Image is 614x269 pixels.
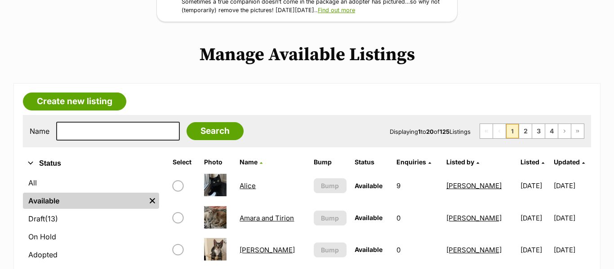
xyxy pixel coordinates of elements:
td: [DATE] [554,203,590,234]
span: Bump [321,213,339,223]
button: Bump [314,243,347,257]
a: All [23,175,159,191]
label: Name [30,127,49,135]
a: Remove filter [146,193,159,209]
span: Available [355,246,383,253]
th: Bump [310,155,350,169]
a: Page 4 [545,124,558,138]
span: Updated [554,158,580,166]
a: Next page [558,124,571,138]
span: Listed [521,158,539,166]
input: Search [187,122,244,140]
a: Create new listing [23,93,126,110]
a: Name [240,158,263,166]
span: Listed by [446,158,474,166]
td: [DATE] [517,203,553,234]
a: Find out more [318,7,355,13]
td: [DATE] [554,170,590,201]
a: Last page [571,124,584,138]
a: Available [23,193,146,209]
span: First page [480,124,493,138]
span: Bump [321,245,339,255]
a: Listed [521,158,544,166]
span: Bump [321,181,339,190]
a: Amara and Tirion [240,214,294,222]
a: [PERSON_NAME] [446,246,502,254]
span: Available [355,182,383,190]
a: Listed by [446,158,479,166]
img: Amara and Tirion [204,206,227,229]
span: Page 1 [506,124,519,138]
strong: 20 [426,128,434,135]
span: Displaying to of Listings [390,128,471,135]
a: Adopted [23,247,159,263]
a: Page 2 [519,124,532,138]
button: Bump [314,178,347,193]
button: Bump [314,211,347,225]
strong: 125 [440,128,449,135]
a: Enquiries [396,158,431,166]
a: Page 3 [532,124,545,138]
a: [PERSON_NAME] [446,181,502,190]
a: Draft [23,211,159,227]
a: [PERSON_NAME] [446,214,502,222]
a: Updated [554,158,585,166]
button: Status [23,158,159,169]
a: Alice [240,181,256,190]
td: [DATE] [517,170,553,201]
td: 9 [393,170,442,201]
td: [DATE] [554,234,590,265]
th: Select [169,155,200,169]
span: Name [240,158,258,166]
span: translation missing: en.admin.listings.index.attributes.enquiries [396,158,426,166]
span: Available [355,214,383,221]
td: 0 [393,203,442,234]
td: 0 [393,234,442,265]
nav: Pagination [480,123,584,139]
strong: 1 [418,128,421,135]
th: Photo [200,155,235,169]
span: (13) [45,213,58,224]
td: [DATE] [517,234,553,265]
th: Status [351,155,392,169]
a: [PERSON_NAME] [240,246,295,254]
a: On Hold [23,229,159,245]
span: Previous page [493,124,506,138]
